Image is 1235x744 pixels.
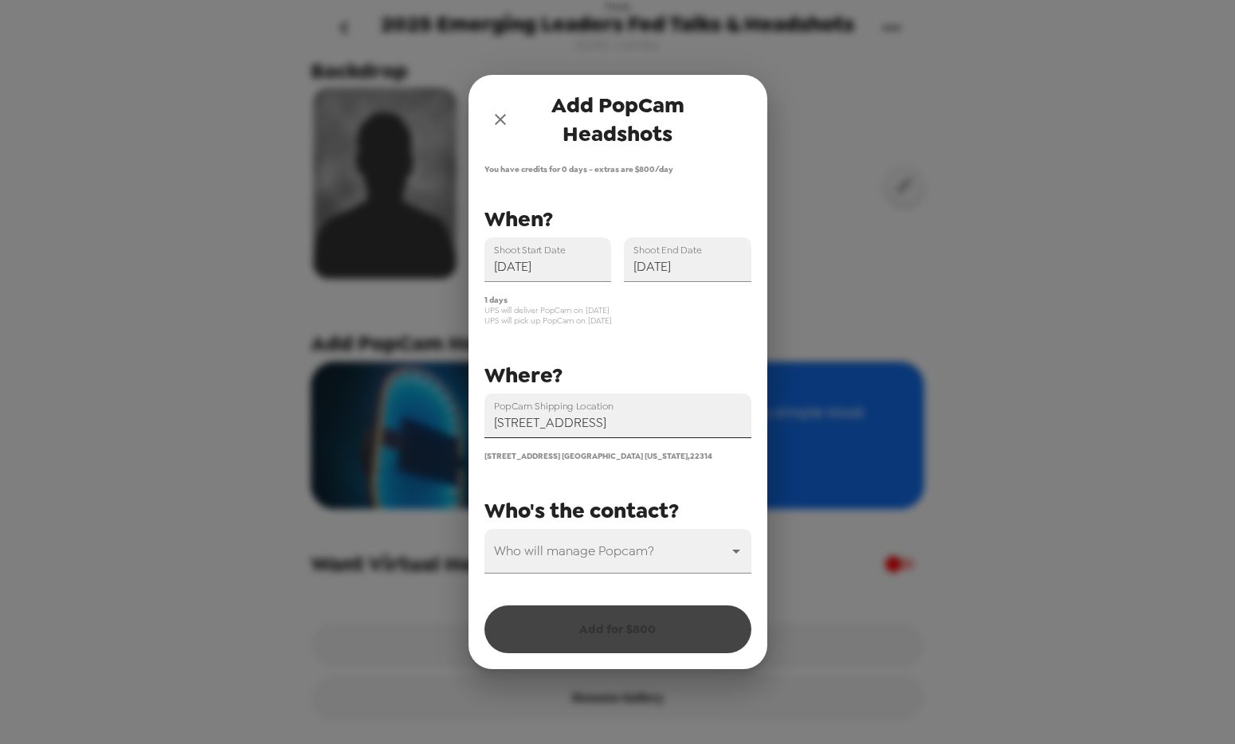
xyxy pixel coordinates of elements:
[484,305,751,315] span: UPS will deliver PopCam on [DATE]
[484,394,751,438] input: 1700 Diagonal Rd
[484,237,612,282] input: Choose date, selected date is Nov 6, 2025
[633,243,702,256] label: Shoot End Date
[484,295,751,305] span: 1 days
[484,104,516,135] button: close
[484,205,553,233] span: When?
[484,451,712,461] span: [STREET_ADDRESS] [GEOGRAPHIC_DATA] [US_STATE] , 22314
[624,237,751,282] input: Choose date, selected date is Nov 6, 2025
[484,496,679,525] span: Who's the contact?
[484,164,751,174] span: You have credits for 0 days - extras are $ 800 /day
[516,91,719,148] span: Add PopCam Headshots
[484,361,563,390] span: Where?
[494,243,565,256] label: Shoot Start Date
[484,315,751,326] span: UPS will pick up PopCam on [DATE]
[494,399,614,413] label: PopCam Shipping Location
